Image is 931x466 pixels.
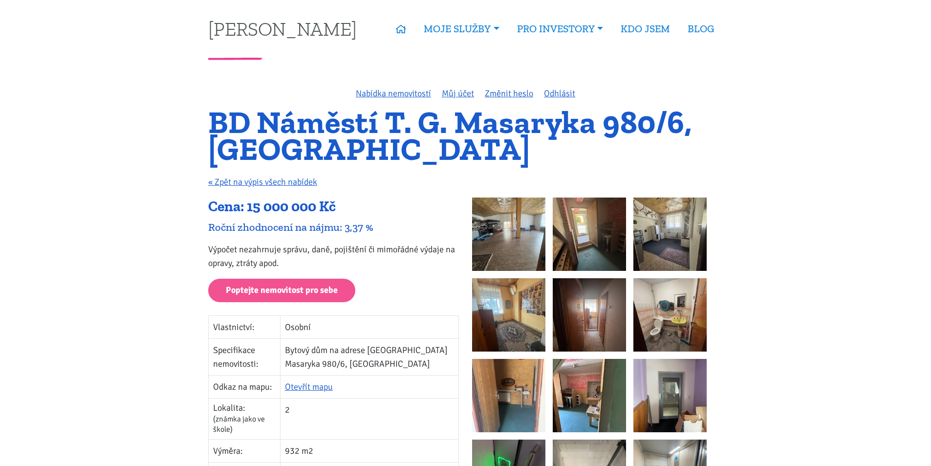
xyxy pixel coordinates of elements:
[213,414,265,435] span: (známka jako ve škole)
[208,279,355,303] a: Poptejte nemovitost pro sebe
[208,177,317,187] a: « Zpět na výpis všech nabídek
[280,316,458,339] td: Osobní
[612,18,679,40] a: KDO JSEM
[508,18,612,40] a: PRO INVESTORY
[442,88,474,99] a: Můj účet
[209,440,281,463] td: Výměra:
[280,399,458,440] td: 2
[209,376,281,399] td: Odkaz na mapu:
[209,339,281,376] td: Specifikace nemovitosti:
[415,18,508,40] a: MOJE SLUŽBY
[356,88,431,99] a: Nabídka nemovitostí
[679,18,723,40] a: BLOG
[209,316,281,339] td: Vlastnictví:
[485,88,533,99] a: Změnit heslo
[209,399,281,440] td: Lokalita:
[208,198,459,216] div: Cena: 15 000 000 Kč
[208,109,723,162] h1: BD Náměstí T. G. Masaryka 980/6, [GEOGRAPHIC_DATA]
[280,339,458,376] td: Bytový dům na adrese [GEOGRAPHIC_DATA] Masaryka 980/6, [GEOGRAPHIC_DATA]
[208,221,459,234] div: Roční zhodnocení na nájmu: 3,37 %
[544,88,575,99] a: Odhlásit
[208,243,459,270] p: Výpočet nezahrnuje správu, daně, pojištění či mimořádné výdaje na opravy, ztráty apod.
[285,381,333,392] a: Otevřít mapu
[280,440,458,463] td: 932 m2
[208,19,357,38] a: [PERSON_NAME]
